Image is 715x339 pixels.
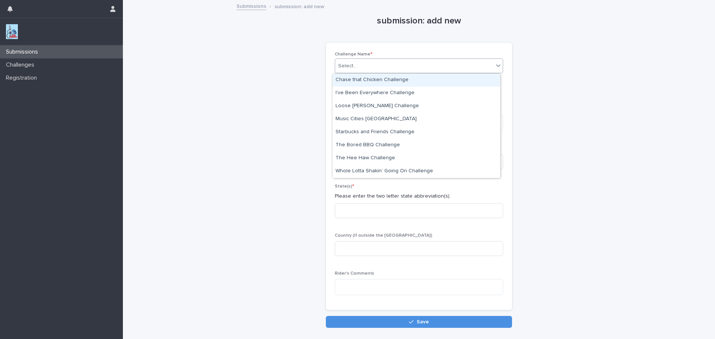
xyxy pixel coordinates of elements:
p: Please enter the two letter state abbreviation(s). [335,192,503,200]
img: jxsLJbdS1eYBI7rVAS4p [6,24,18,39]
div: The Hee Haw Challenge [333,152,500,165]
h1: submission: add new [326,16,512,26]
div: The Bored BBQ Challenge [333,139,500,152]
div: I've Been Everywhere Challenge [333,87,500,100]
span: Rider's Comments [335,271,374,276]
div: Whole Lotta Shakin’ Going On Challenge [333,165,500,178]
p: Submissions [3,48,44,55]
a: Submissions [236,1,266,10]
div: Loose Cannon Challenge [333,100,500,113]
div: Music Cities Challange [333,113,500,126]
span: Challenge Name [335,52,372,57]
button: Save [326,316,512,328]
span: Save [417,319,429,324]
p: submission: add new [274,2,324,10]
p: Registration [3,74,43,81]
div: Chase that Chicken Challenge [333,74,500,87]
span: Country (If outside the [GEOGRAPHIC_DATA]) [335,233,432,238]
span: State(s) [335,184,354,189]
p: Challenges [3,61,40,68]
div: Select... [338,62,357,70]
div: Starbucks and Friends Challenge [333,126,500,139]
